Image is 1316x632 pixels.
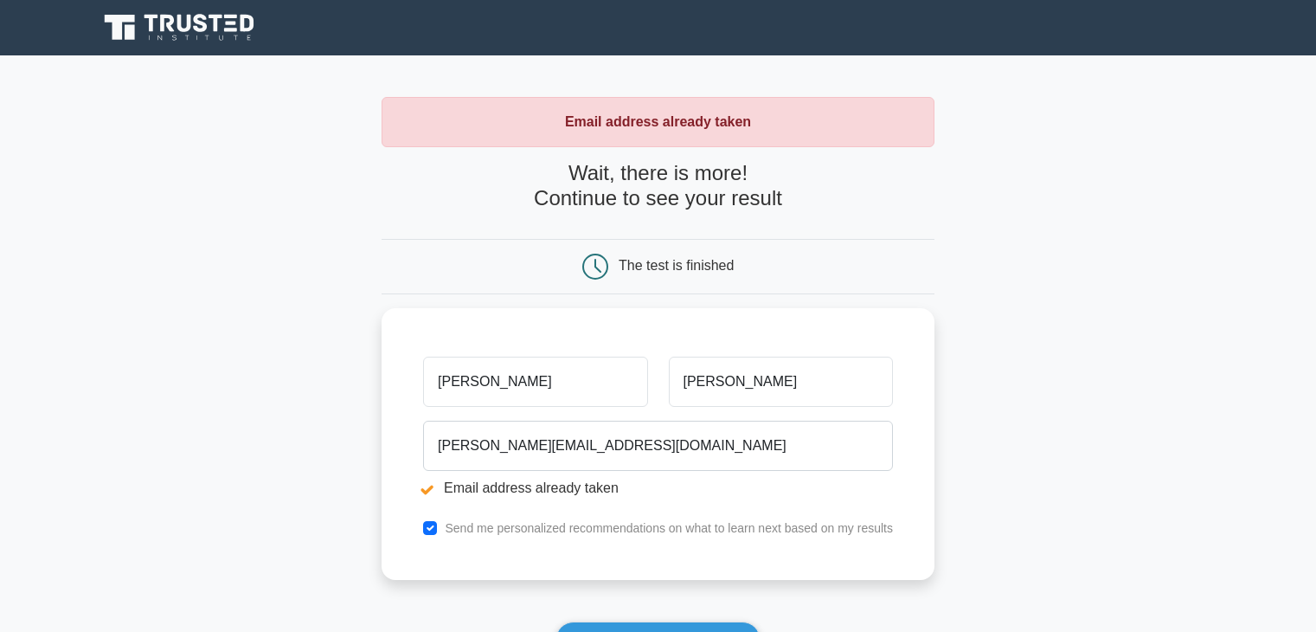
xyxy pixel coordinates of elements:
input: Last name [669,357,893,407]
label: Send me personalized recommendations on what to learn next based on my results [445,521,893,535]
h4: Wait, there is more! Continue to see your result [382,161,934,211]
input: Email [423,421,893,471]
input: First name [423,357,647,407]
div: The test is finished [619,258,734,273]
strong: Email address already taken [565,114,751,129]
li: Email address already taken [423,478,893,499]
